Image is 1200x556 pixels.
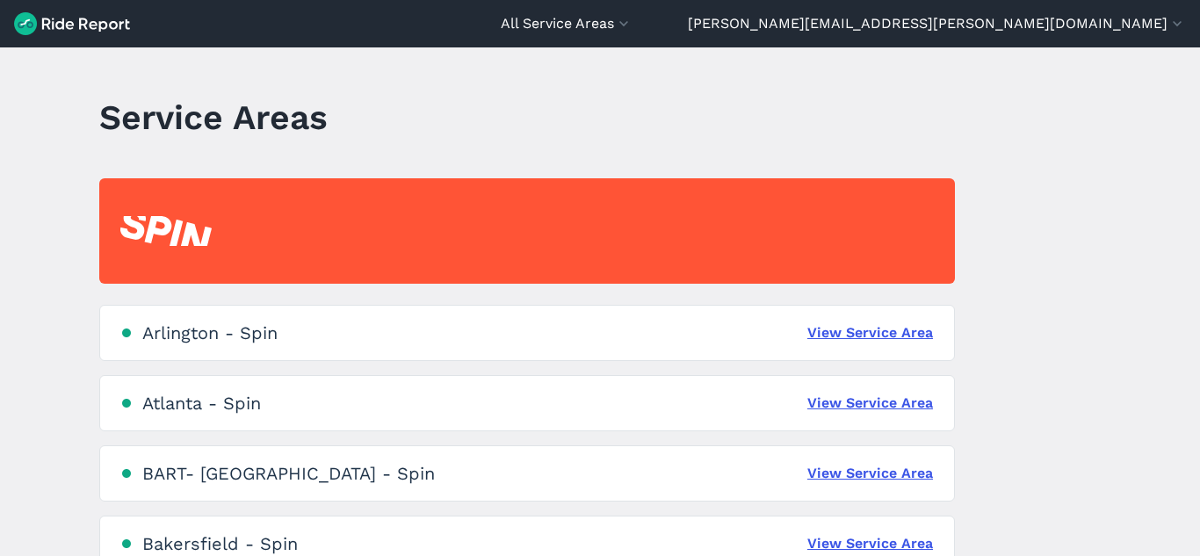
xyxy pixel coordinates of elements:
img: Spin [120,216,212,246]
div: Atlanta - Spin [142,393,261,414]
img: Ride Report [14,12,130,35]
div: Bakersfield - Spin [142,533,298,554]
button: [PERSON_NAME][EMAIL_ADDRESS][PERSON_NAME][DOMAIN_NAME] [688,13,1186,34]
a: View Service Area [807,533,933,554]
a: View Service Area [807,393,933,414]
button: All Service Areas [501,13,633,34]
div: Arlington - Spin [142,322,278,343]
div: BART- [GEOGRAPHIC_DATA] - Spin [142,463,435,484]
a: View Service Area [807,463,933,484]
h1: Service Areas [99,93,328,141]
a: View Service Area [807,322,933,343]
